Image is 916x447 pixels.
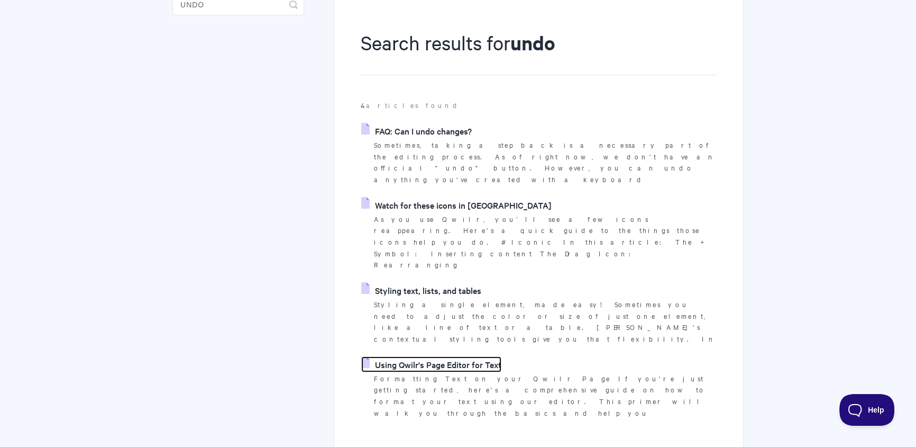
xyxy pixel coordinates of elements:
[361,100,366,110] strong: 4
[361,282,481,298] a: Styling text, lists, and tables
[361,123,472,139] a: FAQ: Can I undo changes?
[374,373,717,419] p: Formatting Text on your Qwilr Page If you're just getting started, here's a comprehensive guide o...
[361,100,717,111] p: articles found
[839,394,895,426] iframe: Toggle Customer Support
[361,356,501,372] a: Using Qwilr's Page Editor for Text
[374,213,717,271] p: As you use Qwilr, you’ll see a few icons reappearing. Here's a quick guide to the things those ic...
[510,30,555,56] strong: undo
[374,299,717,345] p: Styling a single element, made easy! Sometimes you need to adjust the color or size of just one e...
[361,197,552,213] a: Watch for these icons in [GEOGRAPHIC_DATA]
[361,29,717,75] h1: Search results for
[374,139,717,185] p: Sometimes, taking a step back is a necessary part of the editing process. As of right now, we don...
